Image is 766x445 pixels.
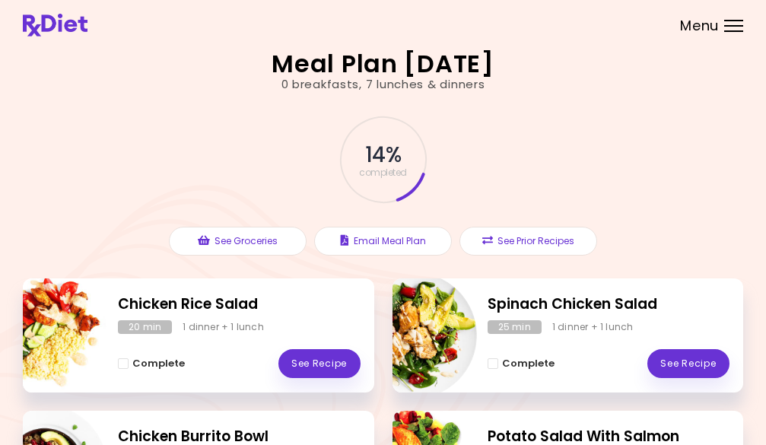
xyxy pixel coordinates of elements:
h2: Meal Plan [DATE] [272,52,494,76]
a: See Recipe - Spinach Chicken Salad [647,349,729,378]
button: Email Meal Plan [314,227,452,256]
button: Complete - Spinach Chicken Salad [488,354,555,373]
span: Menu [680,19,719,33]
button: See Prior Recipes [459,227,597,256]
button: See Groceries [169,227,307,256]
h2: Spinach Chicken Salad [488,294,730,316]
h2: Chicken Rice Salad [118,294,361,316]
span: Complete [502,358,555,370]
span: 14 % [365,142,400,168]
span: completed [359,168,407,177]
div: 20 min [118,320,172,334]
div: 0 breakfasts , 7 lunches & dinners [281,76,485,94]
span: Complete [132,358,185,370]
a: See Recipe - Chicken Rice Salad [278,349,361,378]
img: Info - Spinach Chicken Salad [351,272,477,399]
img: RxDiet [23,14,87,37]
div: 1 dinner + 1 lunch [552,320,634,334]
div: 1 dinner + 1 lunch [183,320,264,334]
div: 25 min [488,320,542,334]
button: Complete - Chicken Rice Salad [118,354,185,373]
